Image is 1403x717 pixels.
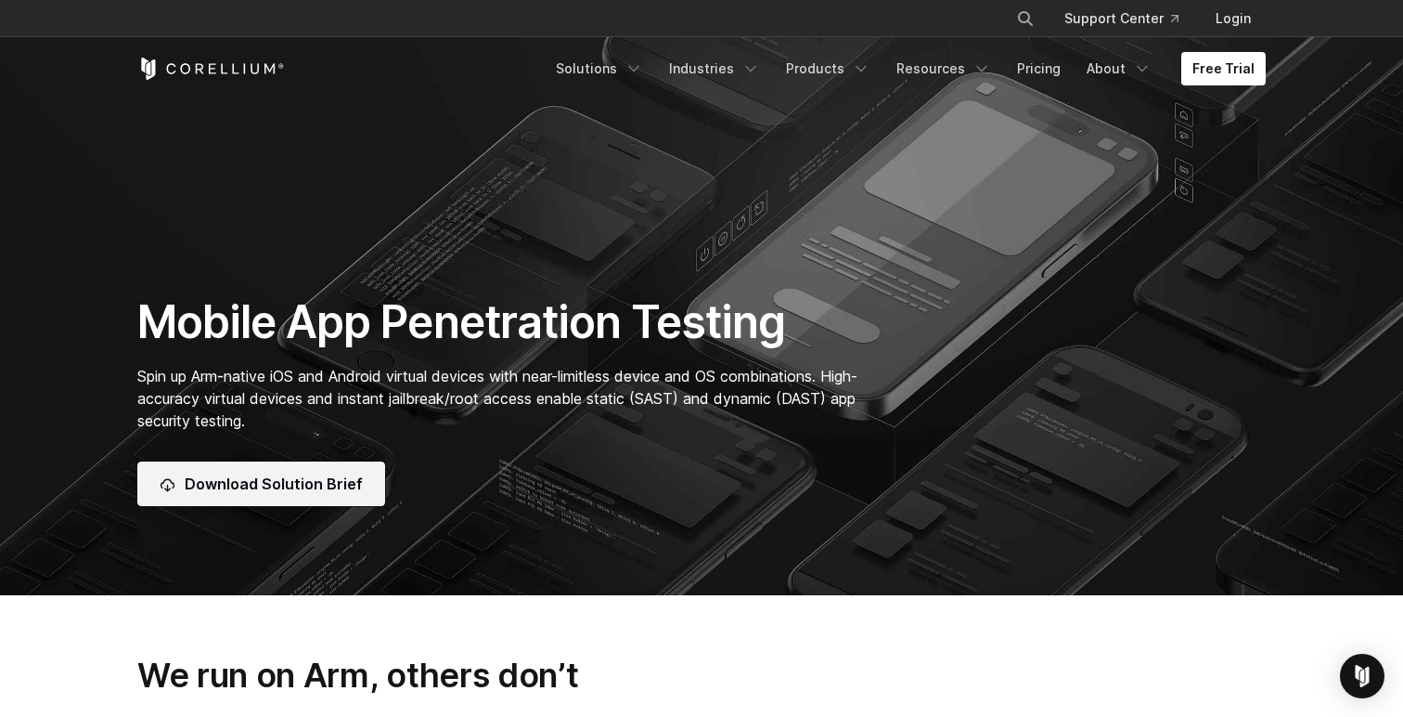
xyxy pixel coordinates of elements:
[658,52,771,85] a: Industries
[1340,654,1384,698] div: Open Intercom Messenger
[137,58,285,80] a: Corellium Home
[137,655,1266,696] h3: We run on Arm, others don’t
[1201,2,1266,35] a: Login
[545,52,1266,85] div: Navigation Menu
[1009,2,1042,35] button: Search
[775,52,882,85] a: Products
[137,294,877,350] h1: Mobile App Penetration Testing
[885,52,1002,85] a: Resources
[545,52,654,85] a: Solutions
[1181,52,1266,85] a: Free Trial
[1049,2,1193,35] a: Support Center
[1006,52,1072,85] a: Pricing
[1075,52,1163,85] a: About
[137,367,857,430] span: Spin up Arm-native iOS and Android virtual devices with near-limitless device and OS combinations...
[994,2,1266,35] div: Navigation Menu
[137,462,385,506] a: Download Solution Brief
[185,473,363,495] span: Download Solution Brief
